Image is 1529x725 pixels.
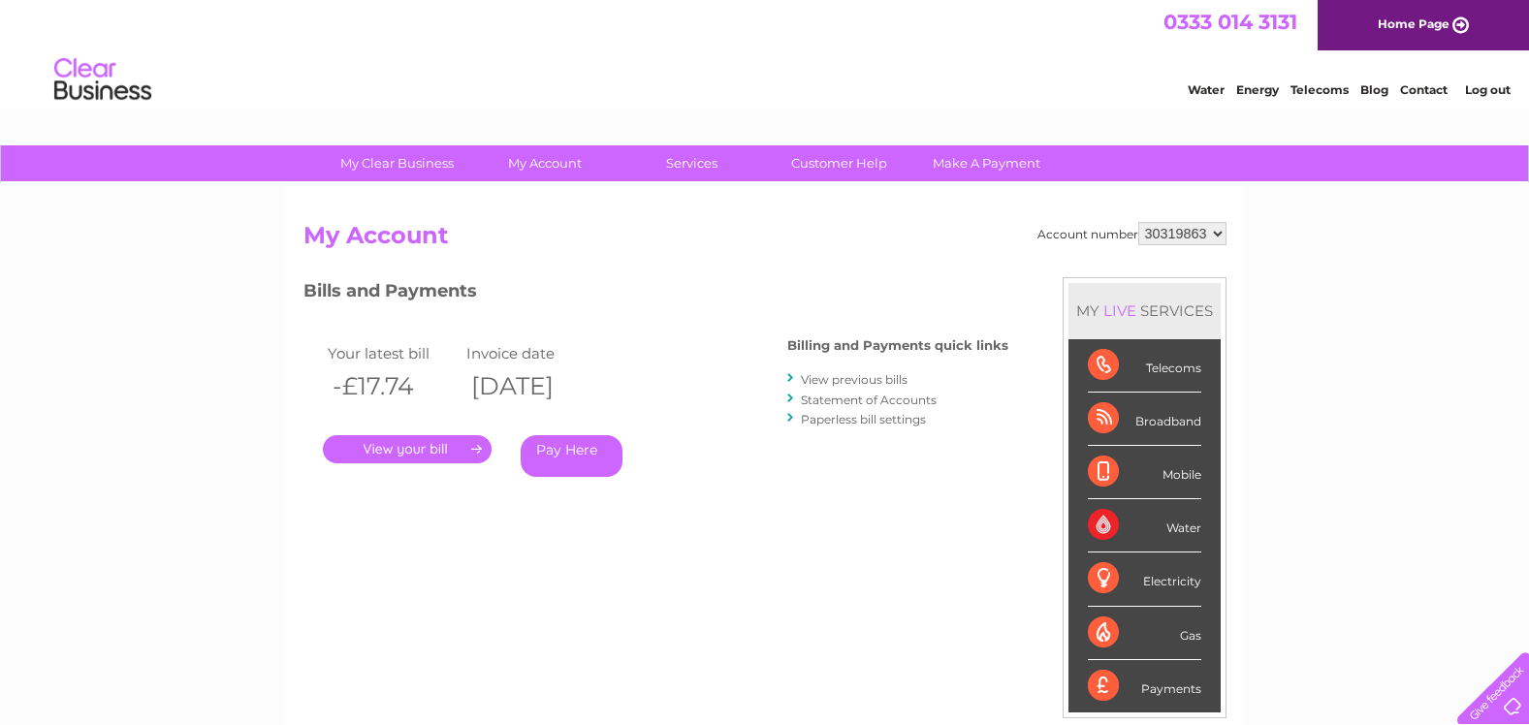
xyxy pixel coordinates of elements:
div: Telecoms [1088,339,1201,393]
a: View previous bills [801,372,908,387]
h3: Bills and Payments [303,277,1008,311]
a: Pay Here [521,435,622,477]
a: 0333 014 3131 [1163,10,1297,34]
h4: Billing and Payments quick links [787,338,1008,353]
h2: My Account [303,222,1226,259]
a: My Clear Business [317,145,477,181]
div: Mobile [1088,446,1201,499]
a: Paperless bill settings [801,412,926,426]
div: Electricity [1088,552,1201,606]
a: Log out [1465,82,1511,97]
a: Blog [1360,82,1388,97]
a: Make A Payment [907,145,1067,181]
a: Services [612,145,772,181]
td: Your latest bill [323,340,462,366]
a: Water [1188,82,1225,97]
div: Gas [1088,607,1201,660]
div: MY SERVICES [1068,283,1221,338]
a: My Account [464,145,624,181]
a: Telecoms [1290,82,1349,97]
th: -£17.74 [323,366,462,406]
img: logo.png [53,50,152,110]
div: Payments [1088,660,1201,712]
th: [DATE] [462,366,601,406]
div: LIVE [1099,301,1140,320]
div: Water [1088,499,1201,552]
td: Invoice date [462,340,601,366]
a: Customer Help [759,145,919,181]
a: Contact [1400,82,1448,97]
div: Broadband [1088,393,1201,446]
a: . [323,435,492,463]
a: Statement of Accounts [801,393,937,407]
a: Energy [1236,82,1279,97]
div: Clear Business is a trading name of Verastar Limited (registered in [GEOGRAPHIC_DATA] No. 3667643... [307,11,1224,94]
div: Account number [1037,222,1226,245]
